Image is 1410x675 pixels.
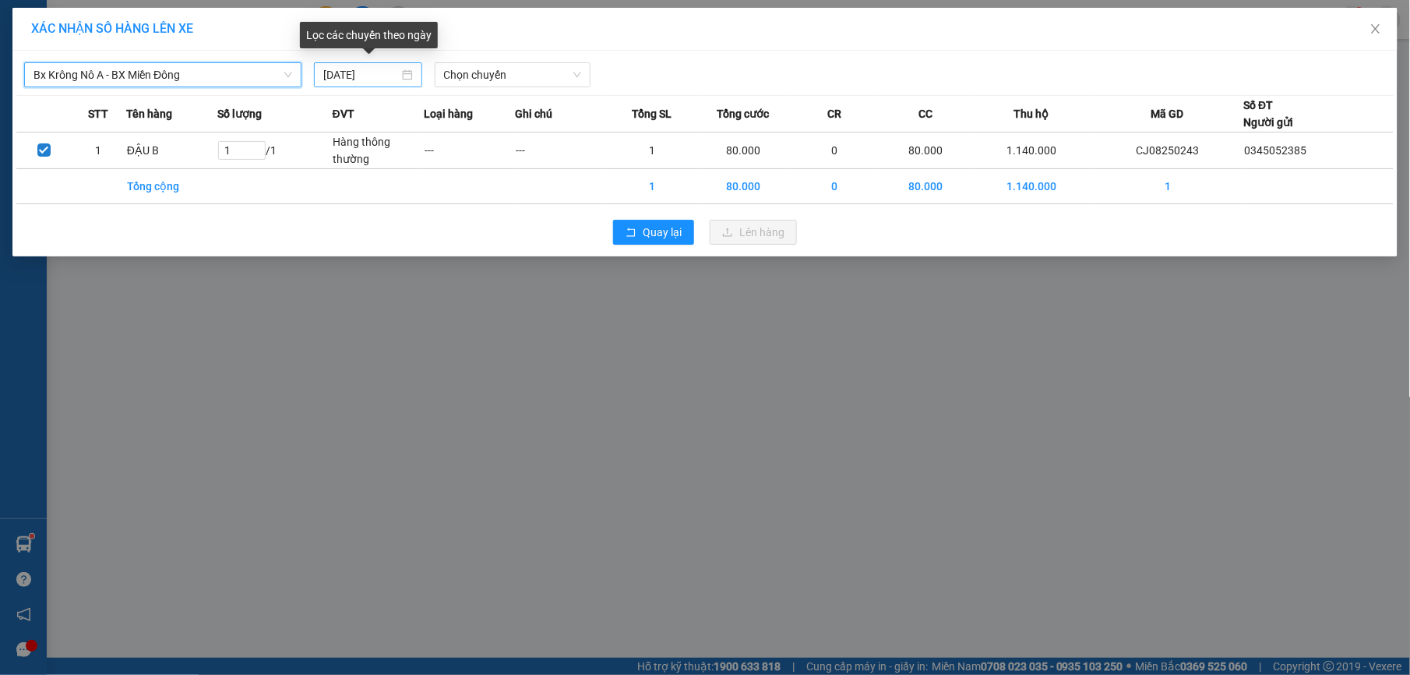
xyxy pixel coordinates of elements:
[119,108,144,131] span: Nơi nhận:
[1092,169,1244,204] td: 1
[16,108,32,131] span: Nơi gửi:
[217,133,333,169] td: / 1
[827,105,841,122] span: CR
[31,21,193,36] span: XÁC NHẬN SỐ HÀNG LÊN XE
[1369,23,1382,35] span: close
[300,22,438,48] div: Lọc các chuyến theo ngày
[606,169,697,204] td: 1
[424,133,515,169] td: ---
[698,133,789,169] td: 80.000
[41,25,126,83] strong: CÔNG TY TNHH [GEOGRAPHIC_DATA] 214 QL13 - P.26 - Q.BÌNH THẠNH - TP HCM 1900888606
[1245,144,1307,157] span: 0345052385
[148,70,220,82] span: 18:38:26 [DATE]
[54,94,181,105] strong: BIÊN NHẬN GỬI HÀNG HOÁ
[789,169,880,204] td: 0
[643,224,682,241] span: Quay lại
[515,133,606,169] td: ---
[323,66,399,83] input: 15/08/2025
[333,133,424,169] td: Hàng thông thường
[626,227,636,239] span: rollback
[71,133,125,169] td: 1
[606,133,697,169] td: 1
[126,169,217,204] td: Tổng cộng
[613,220,694,245] button: rollbackQuay lại
[918,105,932,122] span: CC
[1014,105,1049,122] span: Thu hộ
[16,35,36,74] img: logo
[632,105,672,122] span: Tổng SL
[880,133,971,169] td: 80.000
[1151,105,1184,122] span: Mã GD
[33,63,292,87] span: Bx Krông Nô A - BX Miền Đông
[126,105,172,122] span: Tên hàng
[789,133,880,169] td: 0
[88,105,108,122] span: STT
[1244,97,1294,131] div: Số ĐT Người gửi
[1092,133,1244,169] td: CJ08250243
[717,105,769,122] span: Tổng cước
[698,169,789,204] td: 80.000
[710,220,797,245] button: uploadLên hàng
[126,133,217,169] td: ĐẬU B
[444,63,582,87] span: Chọn chuyến
[53,109,87,118] span: PV Cư Jút
[333,105,354,122] span: ĐVT
[1354,8,1398,51] button: Close
[971,169,1092,204] td: 1.140.000
[880,169,971,204] td: 80.000
[971,133,1092,169] td: 1.140.000
[157,58,220,70] span: CJ08250243
[424,105,473,122] span: Loại hàng
[515,105,552,122] span: Ghi chú
[217,105,262,122] span: Số lượng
